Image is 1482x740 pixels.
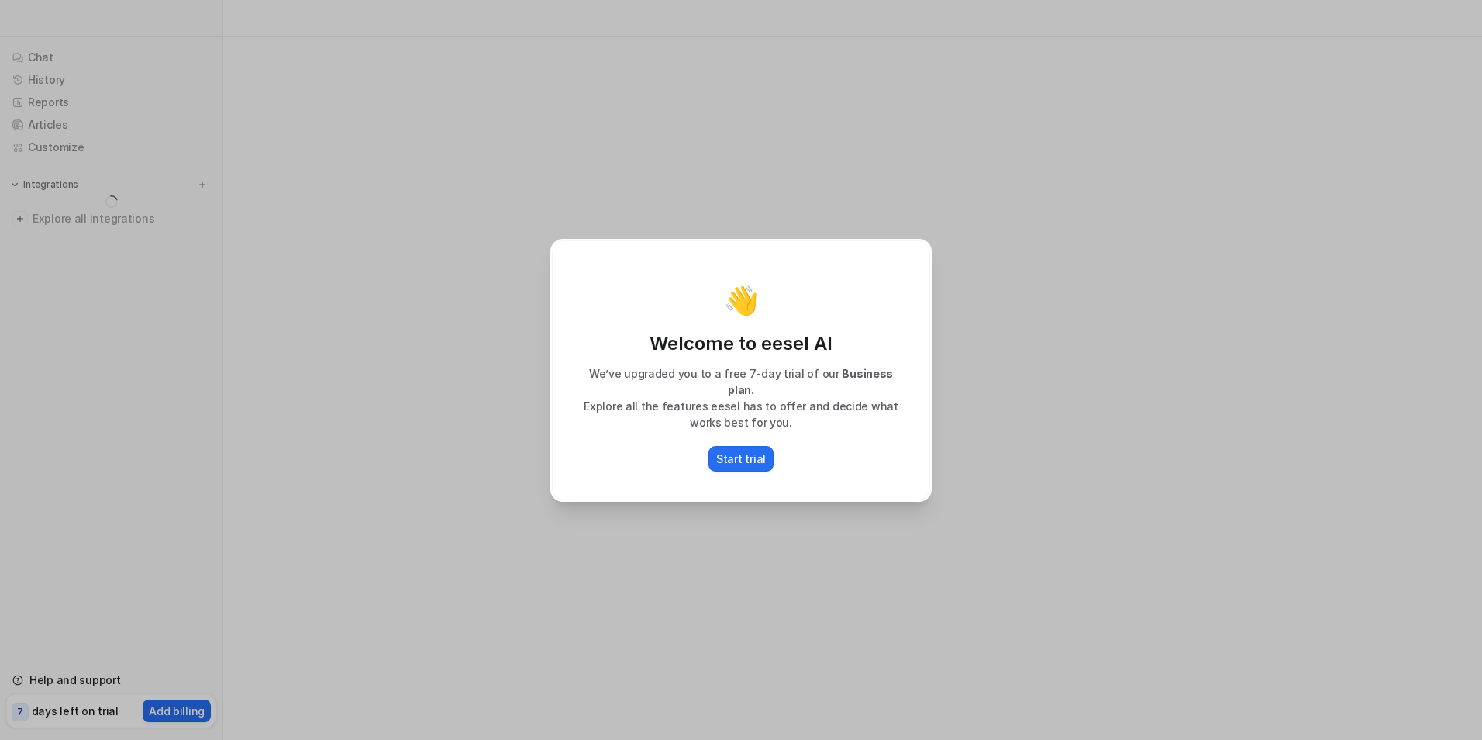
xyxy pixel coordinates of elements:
p: We’ve upgraded you to a free 7-day trial of our [568,365,914,398]
p: Welcome to eesel AI [568,331,914,356]
p: Start trial [716,451,766,467]
p: 👋 [724,285,759,316]
button: Start trial [708,446,774,472]
p: Explore all the features eesel has to offer and decide what works best for you. [568,398,914,431]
